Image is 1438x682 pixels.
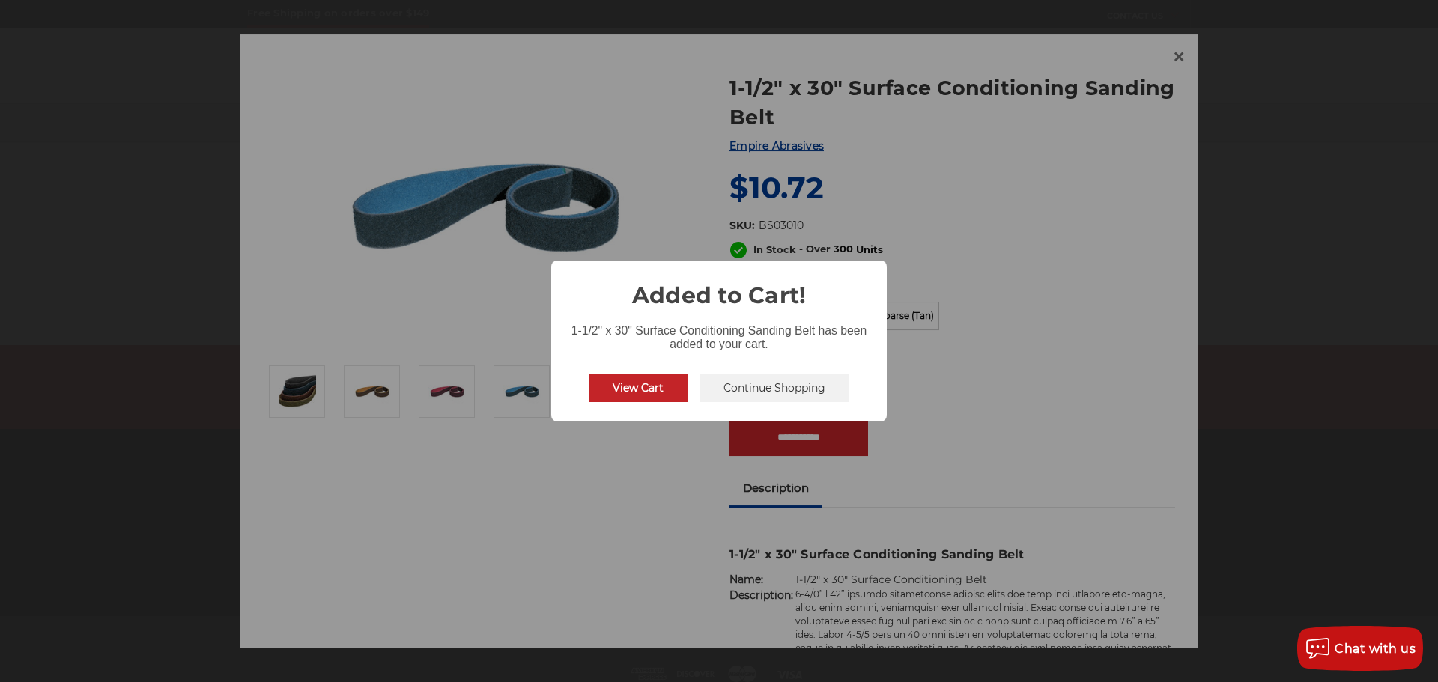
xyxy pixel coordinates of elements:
h2: Added to Cart! [551,261,887,312]
button: Continue Shopping [700,374,849,402]
span: Chat with us [1335,642,1416,656]
div: 1-1/2" x 30" Surface Conditioning Sanding Belt has been added to your cart. [551,312,887,354]
button: Chat with us [1297,626,1423,671]
button: View Cart [589,374,688,402]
